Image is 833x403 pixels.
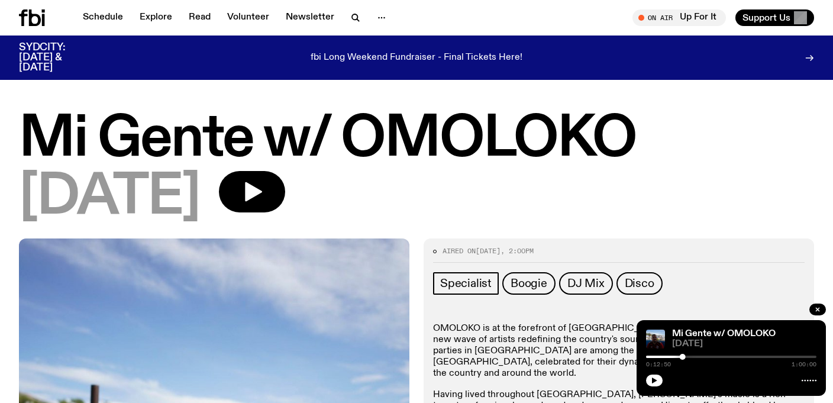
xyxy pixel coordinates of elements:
h3: SYDCITY: [DATE] & [DATE] [19,43,95,73]
span: [DATE] [476,246,501,256]
span: Specialist [440,277,492,290]
span: [DATE] [672,340,816,349]
a: Disco [616,272,663,295]
p: fbi Long Weekend Fundraiser - Final Tickets Here! [311,53,522,63]
span: Aired on [443,246,476,256]
span: Disco [625,277,654,290]
a: Specialist [433,272,499,295]
h1: Mi Gente w/ OMOLOKO [19,113,814,166]
a: Schedule [76,9,130,26]
span: Support Us [742,12,790,23]
span: Boogie [511,277,547,290]
span: 0:12:50 [646,362,671,367]
a: Volunteer [220,9,276,26]
span: , 2:00pm [501,246,534,256]
p: OMOLOKO is at the forefront of [GEOGRAPHIC_DATA]'s vibrant music scene, leading a new wave of art... [433,323,805,380]
a: Read [182,9,218,26]
a: Newsletter [279,9,341,26]
a: Boogie [502,272,556,295]
a: Explore [133,9,179,26]
a: DJ Mix [559,272,613,295]
span: DJ Mix [567,277,605,290]
a: Mi Gente w/ OMOLOKO [672,329,776,338]
button: On AirUp For It [632,9,726,26]
span: [DATE] [19,171,200,224]
span: 1:00:00 [792,362,816,367]
button: Support Us [735,9,814,26]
